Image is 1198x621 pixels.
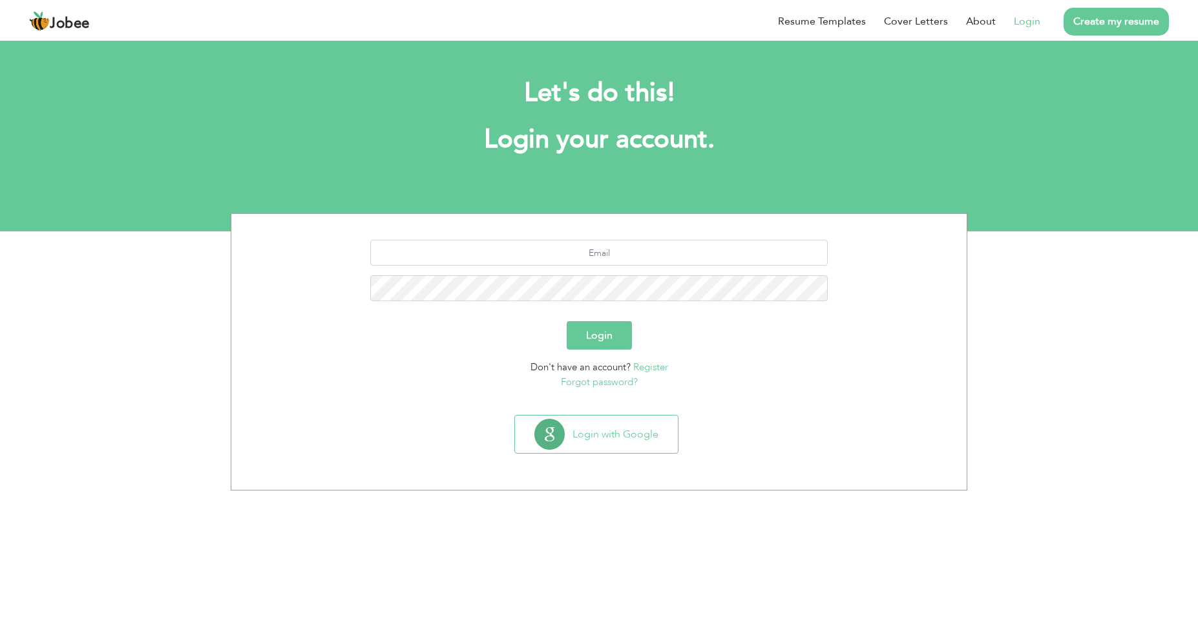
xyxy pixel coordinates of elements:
h2: Let's do this! [250,76,948,110]
a: Resume Templates [778,14,866,29]
button: Login with Google [515,416,678,453]
input: Email [370,240,828,266]
a: Forgot password? [561,375,638,388]
button: Login [567,321,632,350]
img: jobee.io [29,11,50,32]
a: About [966,14,996,29]
a: Register [633,361,668,374]
span: Jobee [50,17,90,31]
a: Login [1014,14,1040,29]
a: Cover Letters [884,14,948,29]
a: Create my resume [1064,8,1169,36]
h1: Login your account. [250,123,948,156]
a: Jobee [29,11,90,32]
span: Don't have an account? [531,361,631,374]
